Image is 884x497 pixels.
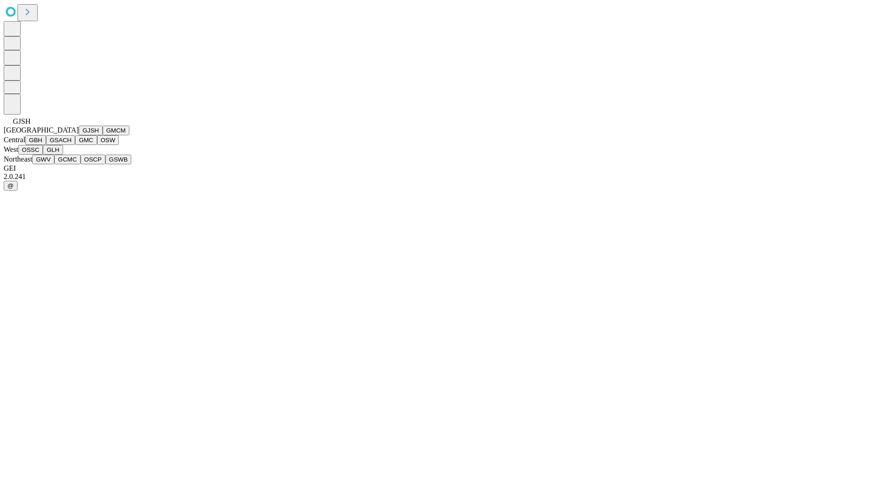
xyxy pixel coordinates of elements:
span: @ [7,182,14,189]
span: [GEOGRAPHIC_DATA] [4,126,79,134]
button: GBH [25,135,46,145]
button: GJSH [79,126,103,135]
button: GSWB [105,155,132,164]
div: 2.0.241 [4,173,880,181]
button: GLH [43,145,63,155]
span: West [4,145,18,153]
div: GEI [4,164,880,173]
button: GMCM [103,126,129,135]
button: @ [4,181,17,191]
span: Central [4,136,25,144]
span: Northeast [4,155,32,163]
button: GWV [32,155,54,164]
button: GSACH [46,135,75,145]
button: GCMC [54,155,81,164]
button: GMC [75,135,97,145]
span: GJSH [13,117,30,125]
button: OSW [97,135,119,145]
button: OSCP [81,155,105,164]
button: OSSC [18,145,43,155]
